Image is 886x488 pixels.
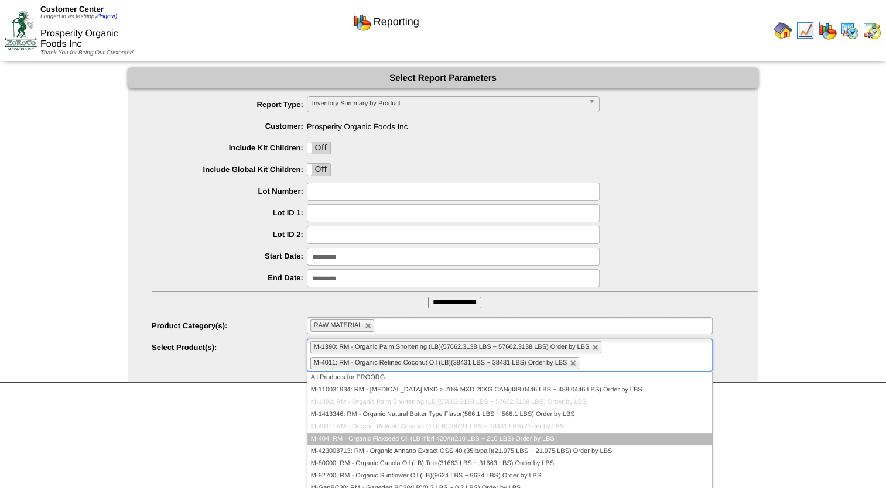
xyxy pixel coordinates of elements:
[863,21,881,40] img: calendarinout.gif
[152,208,307,217] label: Lot ID 1:
[796,21,815,40] img: line_graph.gif
[312,97,584,111] span: Inventory Summary by Product
[307,421,712,433] li: M-4011: RM - Organic Refined Coconut Oil (LB)(38431 LBS ~ 38431 LBS) Order by LBS
[314,343,590,350] span: M-1390: RM - Organic Palm Shortening (LB)(57662.3138 LBS ~ 57662.3138 LBS) Order by LBS
[40,29,118,49] span: Prosperity Organic Foods Inc
[307,396,712,408] li: M-1390: RM - Organic Palm Shortening (LB)(57662.3138 LBS ~ 57662.3138 LBS) Order by LBS
[307,445,712,458] li: M-423008713: RM - Organic Annatto Extract OSS 40 (35lb/pail)(21.975 LBS ~ 21.975 LBS) Order by LBS
[818,21,837,40] img: graph.gif
[152,187,307,195] label: Lot Number:
[152,252,307,260] label: Start Date:
[97,13,117,20] a: (logout)
[307,163,331,176] div: OnOff
[152,273,307,282] label: End Date:
[152,100,307,109] label: Report Type:
[307,458,712,470] li: M-80000: RM - Organic Canola Oil (LB) Tote(31663 LBS ~ 31663 LBS) Order by LBS
[307,164,330,176] label: Off
[307,142,331,154] div: OnOff
[152,230,307,239] label: Lot ID 2:
[307,470,712,482] li: M-82700: RM - Organic Sunflower Oil (LB)(9624 LBS ~ 9624 LBS) Order by LBS
[353,12,371,31] img: graph.gif
[314,359,567,366] span: M-4011: RM - Organic Refined Coconut Oil (LB)(38431 LBS ~ 38431 LBS) Order by LBS
[5,11,37,50] img: ZoRoCo_Logo(Green%26Foil)%20jpg.webp
[152,118,758,131] span: Prosperity Organic Foods Inc
[307,384,712,396] li: M-110031934: RM - [MEDICAL_DATA] MXD > 70% MXD 20KG CAN(488.0446 LBS ~ 488.0446 LBS) Order by LBS
[40,5,104,13] span: Customer Center
[152,321,307,330] label: Product Category(s):
[152,343,307,352] label: Select Product(s):
[307,372,712,384] li: All Products for PROORG
[152,122,307,130] label: Customer:
[774,21,792,40] img: home.gif
[152,165,307,174] label: Include Global Kit Children:
[307,408,712,421] li: M-1413346: RM - Organic Natural Butter Type Flavor(566.1 LBS ~ 566.1 LBS) Order by LBS
[307,142,330,154] label: Off
[840,21,859,40] img: calendarprod.gif
[40,50,134,56] span: Thank You for Being Our Customer!
[314,322,362,329] span: RAW MATERIAL
[307,433,712,445] li: M-404: RM - Organic Flaxseed Oil (LB if brl 420#)(210 LBS ~ 210 LBS) Order by LBS
[128,68,758,88] div: Select Report Parameters
[152,143,307,152] label: Include Kit Children:
[40,13,117,20] span: Logged in as Mshippy
[374,16,419,28] span: Reporting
